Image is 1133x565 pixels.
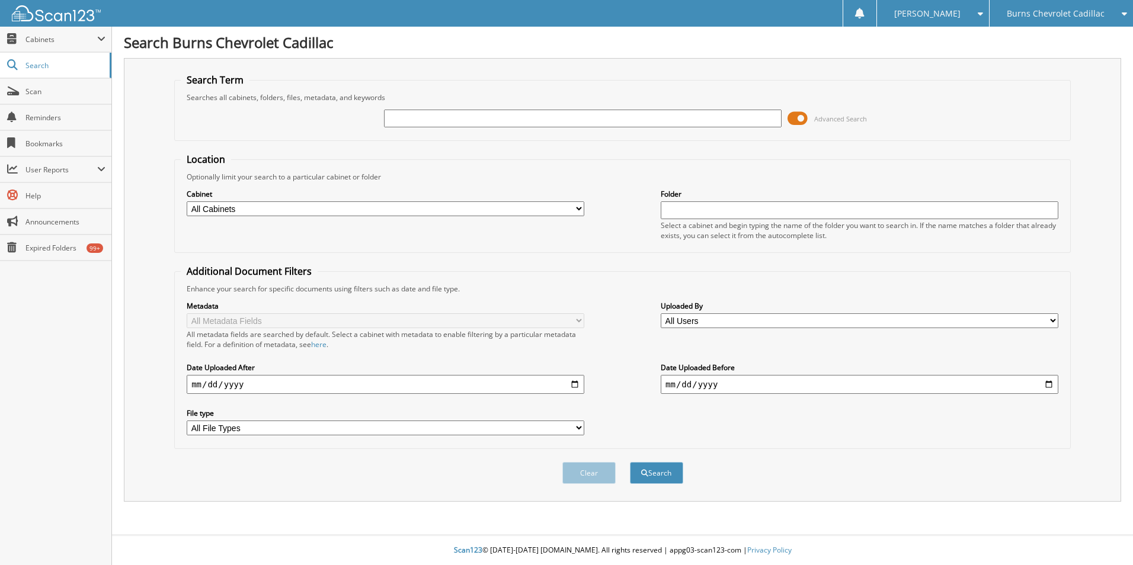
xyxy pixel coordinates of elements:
h1: Search Burns Chevrolet Cadillac [124,33,1121,52]
label: Date Uploaded Before [661,362,1058,373]
legend: Additional Document Filters [181,265,318,278]
span: Announcements [25,217,105,227]
span: Advanced Search [814,114,867,123]
span: User Reports [25,165,97,175]
span: Bookmarks [25,139,105,149]
label: Metadata [187,301,584,311]
div: All metadata fields are searched by default. Select a cabinet with metadata to enable filtering b... [187,329,584,349]
span: Help [25,191,105,201]
div: Select a cabinet and begin typing the name of the folder you want to search in. If the name match... [661,220,1058,240]
div: 99+ [87,243,103,253]
img: scan123-logo-white.svg [12,5,101,21]
span: [PERSON_NAME] [894,10,961,17]
legend: Location [181,153,231,166]
span: Burns Chevrolet Cadillac [1007,10,1105,17]
label: Uploaded By [661,301,1058,311]
a: here [311,339,327,349]
button: Clear [562,462,616,484]
button: Search [630,462,683,484]
span: Cabinets [25,34,97,44]
input: start [187,375,584,394]
span: Search [25,60,104,70]
span: Reminders [25,113,105,123]
span: Scan [25,86,105,97]
input: end [661,375,1058,394]
label: Folder [661,189,1058,199]
a: Privacy Policy [747,545,792,555]
div: Optionally limit your search to a particular cabinet or folder [181,172,1064,182]
div: © [DATE]-[DATE] [DOMAIN_NAME]. All rights reserved | appg03-scan123-com | [112,536,1133,565]
span: Expired Folders [25,243,105,253]
legend: Search Term [181,73,249,86]
label: Date Uploaded After [187,362,584,373]
label: File type [187,408,584,418]
label: Cabinet [187,189,584,199]
div: Searches all cabinets, folders, files, metadata, and keywords [181,92,1064,102]
div: Enhance your search for specific documents using filters such as date and file type. [181,284,1064,294]
span: Scan123 [454,545,482,555]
